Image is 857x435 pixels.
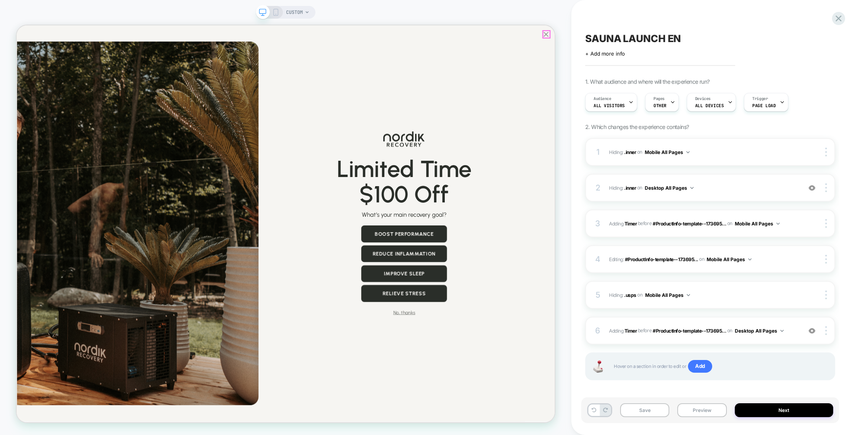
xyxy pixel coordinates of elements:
[609,254,797,264] span: Editing :
[620,403,669,417] button: Save
[585,123,689,130] span: 2. Which changes the experience contains?
[752,103,776,108] span: Page Load
[735,326,784,336] button: Desktop All Pages
[624,327,637,333] b: Timer
[594,252,602,266] div: 4
[459,346,574,368] button: Relieve Stress
[695,103,724,108] span: ALL DEVICES
[609,183,797,193] span: Hiding :
[637,291,642,299] span: on
[594,103,625,108] span: All Visitors
[459,293,574,316] button: Reduce Inflammation
[645,183,694,193] button: Desktop All Pages
[609,290,797,300] span: Hiding :
[459,379,574,387] button: No, thanks
[594,181,602,195] div: 2
[700,6,711,17] div: Close popup
[653,327,726,333] span: #ProductInfo-template--173695...
[637,148,642,156] span: on
[780,330,784,332] img: down arrow
[624,149,636,155] span: .inner
[594,145,602,159] div: 1
[645,147,690,157] button: Mobile All Pages
[825,183,827,192] img: close
[286,6,303,19] span: CUSTOM
[614,360,826,373] span: Hover on a section in order to edit or
[825,219,827,228] img: close
[624,185,636,191] span: .inner
[688,360,712,373] span: Add
[594,216,602,231] div: 3
[637,183,642,192] span: on
[585,33,681,44] span: SAUNA LAUNCH EN
[590,360,606,373] img: Joystick
[727,326,732,335] span: on
[748,258,751,260] img: down arrow
[460,248,573,257] p: What’s your main recovery goal?
[638,220,651,226] span: BEFORE
[459,320,574,342] button: Improve Sleep
[825,291,827,299] img: close
[624,292,636,298] span: .usps
[690,187,694,189] img: down arrow
[752,96,768,102] span: Trigger
[594,96,611,102] span: Audience
[735,219,780,229] button: Mobile All Pages
[776,223,780,225] img: down arrow
[18,6,34,13] span: Help
[825,326,827,335] img: close
[687,294,690,296] img: down arrow
[638,327,651,333] span: BEFORE
[609,147,797,157] span: Hiding :
[727,219,732,228] span: on
[624,220,637,226] b: Timer
[645,290,690,300] button: Mobile All Pages
[653,96,665,102] span: Pages
[609,327,637,333] span: Adding
[427,175,607,209] p: Limited Time
[825,148,827,156] img: close
[699,255,704,264] span: on
[427,209,607,243] p: $100 Off
[809,327,815,334] img: crossed eye
[625,256,698,262] span: #ProductInfo-template--173695...
[585,78,709,85] span: 1. What audience and where will the experience run?
[594,323,602,338] div: 6
[594,288,602,302] div: 5
[707,254,751,264] button: Mobile All Pages
[653,103,667,108] span: OTHER
[585,50,625,57] span: + Add more info
[825,255,827,264] img: close
[609,220,637,226] span: Adding
[809,185,815,191] img: crossed eye
[489,141,544,162] img: Logo
[735,403,834,417] button: Next
[459,267,574,289] button: Boost Performance
[686,151,690,153] img: down arrow
[653,220,726,226] span: #ProductInfo-template--173695...
[677,403,726,417] button: Preview
[695,96,711,102] span: Devices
